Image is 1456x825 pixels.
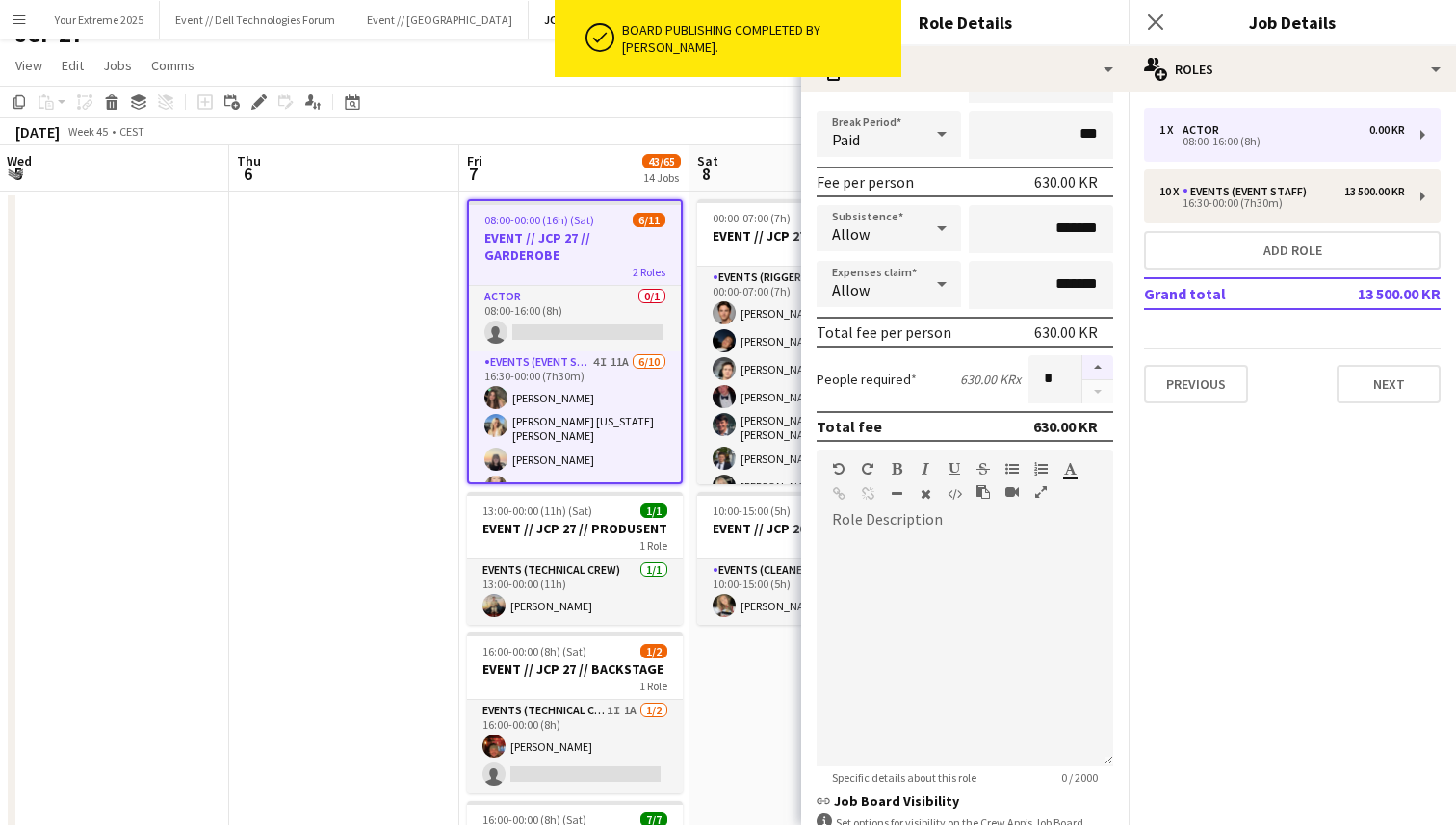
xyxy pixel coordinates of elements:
div: Roles [1129,46,1456,92]
button: HTML Code [948,486,961,502]
span: 7 [464,163,482,185]
app-card-role: Actor0/108:00-16:00 (8h) [469,286,681,351]
button: Insert video [1005,484,1019,500]
span: Jobs [103,57,132,74]
a: Comms [143,53,202,78]
div: 13 500.00 KR [1344,185,1405,198]
button: Unordered List [1005,461,1019,477]
span: 6/11 [633,213,665,227]
button: Horizontal Line [890,486,903,502]
app-job-card: 13:00-00:00 (11h) (Sat)1/1EVENT // JCP 27 // PRODUSENT1 RoleEvents (Technical Crew)1/113:00-00:00... [467,492,683,625]
h3: EVENT // JCP 27 // GARDEROBE [469,229,681,264]
div: Shift [801,46,1129,92]
button: Event // Dell Technologies Forum [160,1,351,39]
a: Jobs [95,53,140,78]
td: Grand total [1144,278,1319,309]
span: 2 Roles [633,265,665,279]
h3: EVENT // JCP 27 // BACKSTAGE [467,660,683,678]
a: View [8,53,50,78]
div: 10 x [1159,185,1183,198]
app-card-role: Events (Event Staff)4I11A6/1016:30-00:00 (7h30m)[PERSON_NAME][PERSON_NAME] [US_STATE] [PERSON_NAM... [469,351,681,680]
app-card-role: Events (Cleaner)1/110:00-15:00 (5h)[PERSON_NAME] Mo [697,559,913,625]
div: [DATE] [15,122,60,142]
span: Thu [237,152,261,169]
button: Undo [832,461,845,477]
span: Wed [7,152,32,169]
span: 08:00-00:00 (16h) (Sat) [484,213,594,227]
button: Strikethrough [976,461,990,477]
div: Total fee per person [817,322,951,342]
span: 5 [4,163,32,185]
button: Underline [948,461,961,477]
label: People required [817,371,917,388]
span: 6 [234,163,261,185]
div: 1 x [1159,123,1183,137]
span: 00:00-07:00 (7h) [713,211,791,225]
div: Board publishing completed by [PERSON_NAME]. [622,21,894,56]
h3: Job Details [1129,10,1456,35]
button: Italic [919,461,932,477]
span: Paid [832,130,860,149]
span: 10:00-15:00 (5h) [713,503,791,518]
div: 630.00 KR x [960,371,1021,388]
span: 8 [694,163,718,185]
span: 1 Role [639,679,667,693]
span: 13:00-00:00 (11h) (Sat) [482,503,592,518]
button: Clear Formatting [919,486,932,502]
div: 630.00 KR [1034,322,1098,342]
div: Fee per person [817,172,914,192]
app-card-role: Events (Technical Crew)1/113:00-00:00 (11h)[PERSON_NAME] [467,559,683,625]
a: Edit [54,53,91,78]
span: Sat [697,152,718,169]
button: Event // [GEOGRAPHIC_DATA] [351,1,529,39]
td: 13 500.00 KR [1319,278,1441,309]
span: Comms [151,57,195,74]
app-job-card: 10:00-15:00 (5h)1/1EVENT // JCP 26 // Rydd1 RoleEvents (Cleaner)1/110:00-15:00 (5h)[PERSON_NAME] Mo [697,492,913,625]
button: Next [1337,365,1441,403]
button: Fullscreen [1034,484,1048,500]
h3: EVENT // JCP 27 // NEDRIGG [697,227,913,245]
span: Fri [467,152,482,169]
button: Redo [861,461,874,477]
button: Previous [1144,365,1248,403]
div: Total fee [817,417,882,436]
div: 08:00-16:00 (8h) [1159,137,1405,146]
div: 0.00 KR [1369,123,1405,137]
button: Paste as plain text [976,484,990,500]
span: 43/65 [642,154,681,168]
span: Week 45 [64,124,112,139]
span: Allow [832,224,870,244]
h3: Role Details [801,10,1129,35]
span: 1/2 [640,644,667,658]
button: JCP 27 [529,1,593,39]
button: Bold [890,461,903,477]
div: CEST [119,124,144,139]
div: 16:00-00:00 (8h) (Sat)1/2EVENT // JCP 27 // BACKSTAGE1 RoleEvents (Technical Crew)1I1A1/216:00-00... [467,632,683,793]
app-card-role: Events (Technical Crew)1I1A1/216:00-00:00 (8h)[PERSON_NAME] [467,700,683,793]
span: View [15,57,42,74]
button: Add role [1144,231,1441,270]
div: 14 Jobs [643,170,680,185]
span: Edit [62,57,84,74]
span: 0 / 2000 [1046,770,1113,785]
div: 630.00 KR [1034,172,1098,192]
app-job-card: 00:00-07:00 (7h)7/8EVENT // JCP 27 // NEDRIGG1 RoleEvents (Rigger)10I5A7/800:00-07:00 (7h)[PERSON... [697,199,913,484]
div: 630.00 KR [1033,417,1098,436]
button: Your Extreme 2025 [39,1,160,39]
h3: EVENT // JCP 26 // Rydd [697,520,913,537]
span: 16:00-00:00 (8h) (Sat) [482,644,586,658]
span: 1 Role [639,538,667,553]
button: Text Color [1063,461,1077,477]
div: 16:30-00:00 (7h30m) [1159,198,1405,208]
div: Events (Event Staff) [1183,185,1314,198]
app-job-card: 08:00-00:00 (16h) (Sat)6/11EVENT // JCP 27 // GARDEROBE2 RolesActor0/108:00-16:00 (8h) Events (Ev... [467,199,683,484]
button: Ordered List [1034,461,1048,477]
span: Specific details about this role [817,770,992,785]
span: Allow [832,280,870,299]
app-card-role: Events (Rigger)10I5A7/800:00-07:00 (7h)[PERSON_NAME][PERSON_NAME][PERSON_NAME][PERSON_NAME] Eeg[P... [697,267,913,533]
button: Increase [1082,355,1113,380]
